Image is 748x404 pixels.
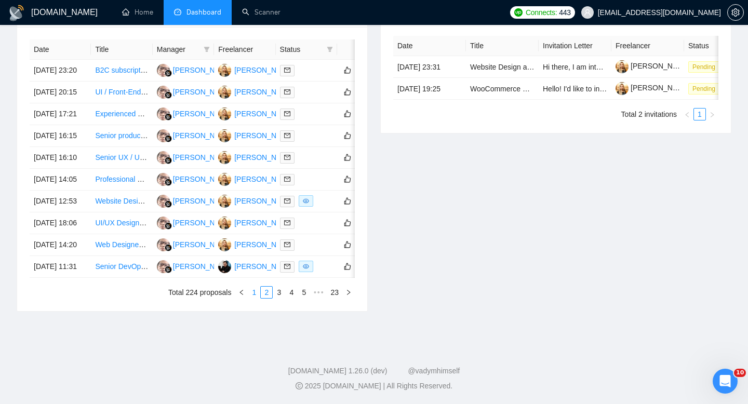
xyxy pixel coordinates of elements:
[310,286,327,299] span: •••
[341,86,354,98] button: like
[284,67,290,73] span: mail
[165,179,172,186] img: gigradar-bm.png
[341,151,354,164] button: like
[8,381,740,392] div: 2025 [DOMAIN_NAME] | All Rights Reserved.
[157,196,233,205] a: HH[PERSON_NAME]
[327,287,342,298] a: 23
[235,286,248,299] button: left
[91,169,152,191] td: Professional UX Redesign for Mobile App in Figma
[688,84,724,92] a: Pending
[202,42,212,57] span: filter
[284,89,290,95] span: mail
[681,108,693,120] button: left
[734,369,746,377] span: 10
[470,85,697,93] a: WooCommerce Expert Needed to Enhance E-commerce Performance
[165,91,172,99] img: gigradar-bm.png
[173,239,233,250] div: [PERSON_NAME]
[466,56,539,78] td: Website Design and Development
[30,212,91,234] td: [DATE] 18:06
[218,217,231,230] img: VP
[173,261,233,272] div: [PERSON_NAME]
[173,173,233,185] div: [PERSON_NAME]
[91,191,152,212] td: Website Design – Hero Section & Comparison Table
[165,70,172,77] img: gigradar-bm.png
[91,212,152,234] td: UI/UX Designer for SaaS + Desktop App (Figma + Ant Design) - Long Term
[95,197,263,205] a: Website Design – Hero Section & Comparison Table
[30,103,91,125] td: [DATE] 17:21
[408,367,460,375] a: @vadymhimself
[288,367,388,375] a: [DOMAIN_NAME] 1.26.0 (dev)
[688,83,719,95] span: Pending
[273,286,285,299] li: 3
[713,369,738,394] iframe: Intercom live chat
[218,196,294,205] a: VP[PERSON_NAME]
[681,108,693,120] li: Previous Page
[173,152,233,163] div: [PERSON_NAME]
[616,60,629,73] img: c1VvKIttGVViXNJL2ESZaUf3zaf4LsFQKa-J0jOo-moCuMrl1Xwh1qxgsHaISjvPQe
[157,218,233,226] a: HH[PERSON_NAME]
[218,173,231,186] img: VP
[327,286,342,299] li: 23
[303,198,309,204] span: eye
[470,63,580,71] a: Website Design and Development
[234,239,294,250] div: [PERSON_NAME]
[218,240,294,248] a: VP[PERSON_NAME]
[30,191,91,212] td: [DATE] 12:53
[157,86,170,99] img: HH
[30,234,91,256] td: [DATE] 14:20
[284,132,290,139] span: mail
[234,173,294,185] div: [PERSON_NAME]
[218,109,294,117] a: VP[PERSON_NAME]
[173,130,233,141] div: [PERSON_NAME]
[688,61,719,73] span: Pending
[218,262,294,270] a: IB[PERSON_NAME]
[91,60,152,82] td: B2C subscription service website design
[325,42,335,57] span: filter
[248,286,260,299] li: 1
[218,86,231,99] img: VP
[95,153,172,161] a: Senior UX / UI Designer
[218,195,231,208] img: VP
[165,244,172,251] img: gigradar-bm.png
[218,218,294,226] a: VP[PERSON_NAME]
[342,286,355,299] button: right
[165,266,172,273] img: gigradar-bm.png
[165,113,172,120] img: gigradar-bm.png
[165,157,172,164] img: gigradar-bm.png
[344,240,351,249] span: like
[157,44,199,55] span: Manager
[218,64,231,77] img: VP
[514,8,523,17] img: upwork-logo.png
[8,5,25,21] img: logo
[234,108,294,119] div: [PERSON_NAME]
[95,219,337,227] a: UI/UX Designer for SaaS + Desktop App (Figma + Ant Design) - Long Term
[342,286,355,299] li: Next Page
[296,382,303,389] span: copyright
[393,56,466,78] td: [DATE] 23:31
[234,64,294,76] div: [PERSON_NAME]
[157,64,170,77] img: HH
[706,108,718,120] button: right
[218,174,294,183] a: VP[PERSON_NAME]
[95,131,178,140] a: Senior product UX design
[344,197,351,205] span: like
[341,238,354,251] button: like
[168,286,231,299] li: Total 224 proposals
[91,256,152,278] td: Senior DevOps Engineer for Secure Server Setup
[173,108,233,119] div: [PERSON_NAME]
[234,261,294,272] div: [PERSON_NAME]
[157,109,233,117] a: HH[PERSON_NAME]
[393,36,466,56] th: Date
[728,8,743,17] span: setting
[235,286,248,299] li: Previous Page
[261,287,272,298] a: 2
[30,82,91,103] td: [DATE] 20:15
[165,222,172,230] img: gigradar-bm.png
[173,64,233,76] div: [PERSON_NAME]
[218,238,231,251] img: VP
[173,86,233,98] div: [PERSON_NAME]
[341,173,354,185] button: like
[341,107,354,120] button: like
[153,39,214,60] th: Manager
[280,44,323,55] span: Status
